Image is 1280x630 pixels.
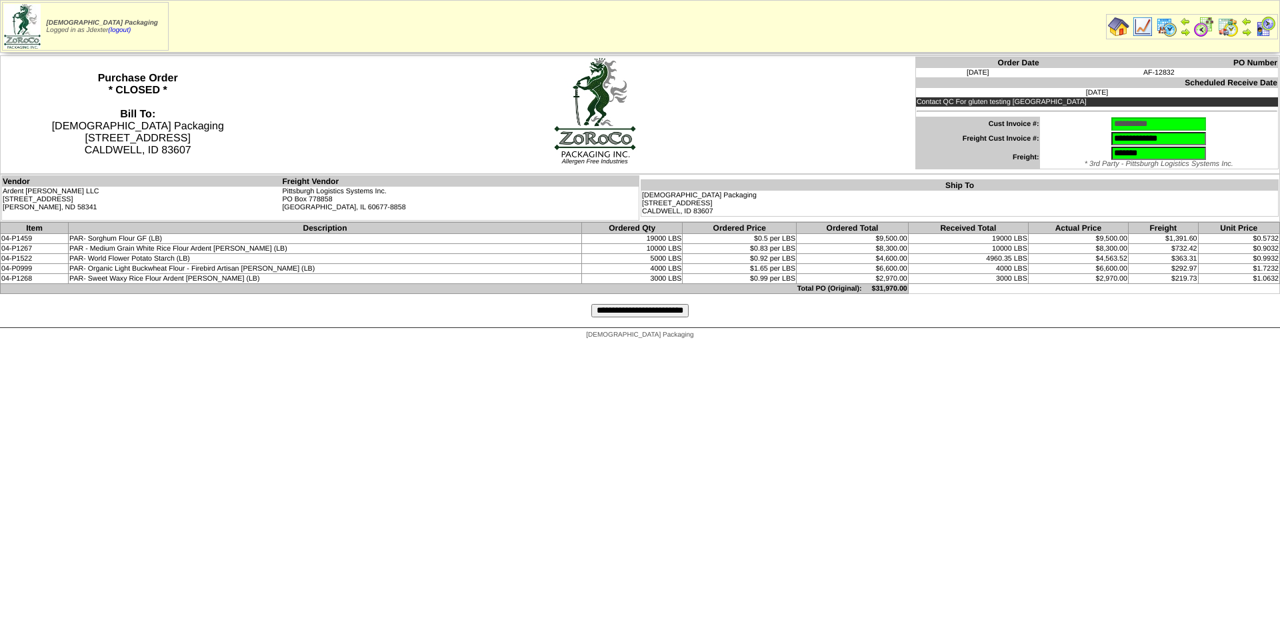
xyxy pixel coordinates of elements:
th: Ordered Qty [581,223,682,234]
td: $2,970.00 [1028,274,1128,284]
th: Unit Price [1198,223,1279,234]
td: $0.99 per LBS [683,274,797,284]
td: $0.83 per LBS [683,244,797,254]
img: zoroco-logo-small.webp [4,4,41,49]
td: 4000 LBS [908,264,1028,274]
img: calendarprod.gif [1156,16,1177,37]
img: home.gif [1108,16,1129,37]
td: Pittsburgh Logistics Systems Inc. PO Box 778858 [GEOGRAPHIC_DATA], IL 60677-8858 [281,187,639,221]
td: 04-P1267 [1,244,69,254]
img: arrowright.gif [1180,27,1191,37]
img: arrowleft.gif [1241,16,1252,27]
td: 3000 LBS [581,274,682,284]
th: Actual Price [1028,223,1128,234]
th: Ship To [641,180,1279,191]
span: Logged in as Jdexter [47,19,158,34]
td: 3000 LBS [908,274,1028,284]
td: $2,970.00 [797,274,909,284]
strong: Bill To: [120,109,155,120]
span: [DEMOGRAPHIC_DATA] Packaging [586,331,693,339]
th: Ordered Price [683,223,797,234]
td: $9,500.00 [797,234,909,244]
td: Freight: [915,146,1039,169]
span: Allergen Free Industries [562,158,628,165]
td: $0.9932 [1198,254,1279,264]
th: Vendor [2,176,282,187]
td: $4,563.52 [1028,254,1128,264]
td: $8,300.00 [1028,244,1128,254]
td: Freight Cust Invoice #: [915,131,1039,146]
td: 04-P1268 [1,274,69,284]
img: calendarinout.gif [1217,16,1239,37]
img: arrowright.gif [1241,27,1252,37]
span: [DEMOGRAPHIC_DATA] Packaging [47,19,158,27]
td: PAR - Medium Grain White Rice Flour Ardent [PERSON_NAME] (LB) [69,244,582,254]
td: $363.31 [1128,254,1198,264]
td: 10000 LBS [581,244,682,254]
th: Freight Vendor [281,176,639,187]
img: calendarblend.gif [1193,16,1215,37]
td: 4960.35 LBS [908,254,1028,264]
td: 19000 LBS [581,234,682,244]
td: [DATE] [915,68,1039,77]
img: arrowleft.gif [1180,16,1191,27]
th: Ordered Total [797,223,909,234]
img: logoBig.jpg [553,57,637,158]
th: Description [69,223,582,234]
td: Ardent [PERSON_NAME] LLC [STREET_ADDRESS] [PERSON_NAME], ND 58341 [2,187,282,221]
td: $732.42 [1128,244,1198,254]
td: $0.5 per LBS [683,234,797,244]
td: $1.65 per LBS [683,264,797,274]
td: 04-P0999 [1,264,69,274]
td: 04-P1459 [1,234,69,244]
a: (logout) [108,27,131,34]
th: Purchase Order * CLOSED * [1,56,275,174]
span: * 3rd Party - Pittsburgh Logistics Systems Inc. [1085,160,1233,168]
td: $1.0632 [1198,274,1279,284]
td: 19000 LBS [908,234,1028,244]
th: Freight [1128,223,1198,234]
th: Item [1,223,69,234]
td: $6,600.00 [797,264,909,274]
td: $1,391.60 [1128,234,1198,244]
img: calendarcustomer.gif [1255,16,1276,37]
td: PAR- Sorghum Flour GF (LB) [69,234,582,244]
td: 10000 LBS [908,244,1028,254]
td: Total PO (Original): $31,970.00 [1,284,909,294]
td: [DATE] [915,88,1278,97]
td: $6,600.00 [1028,264,1128,274]
td: $0.5732 [1198,234,1279,244]
th: Order Date [915,57,1039,69]
td: $4,600.00 [797,254,909,264]
td: $0.92 per LBS [683,254,797,264]
td: AF-12832 [1040,68,1279,77]
td: $292.97 [1128,264,1198,274]
td: Cust Invoice #: [915,117,1039,131]
td: 4000 LBS [581,264,682,274]
td: PAR- Sweet Waxy Rice Flour Ardent [PERSON_NAME] (LB) [69,274,582,284]
th: Received Total [908,223,1028,234]
img: line_graph.gif [1132,16,1153,37]
td: 5000 LBS [581,254,682,264]
td: $9,500.00 [1028,234,1128,244]
span: [DEMOGRAPHIC_DATA] Packaging [STREET_ADDRESS] CALDWELL, ID 83607 [52,109,224,156]
th: PO Number [1040,57,1279,69]
td: PAR- World Flower Potato Starch (LB) [69,254,582,264]
td: Contact QC For gluten testing [GEOGRAPHIC_DATA] [915,97,1278,107]
td: PAR- Organic Light Buckwheat Flour - Firebird Artisan [PERSON_NAME] (LB) [69,264,582,274]
td: 04-P1522 [1,254,69,264]
td: $0.9032 [1198,244,1279,254]
th: Scheduled Receive Date [915,77,1278,88]
td: $8,300.00 [797,244,909,254]
td: $219.73 [1128,274,1198,284]
td: [DEMOGRAPHIC_DATA] Packaging [STREET_ADDRESS] CALDWELL, ID 83607 [641,191,1279,217]
td: $1.7232 [1198,264,1279,274]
